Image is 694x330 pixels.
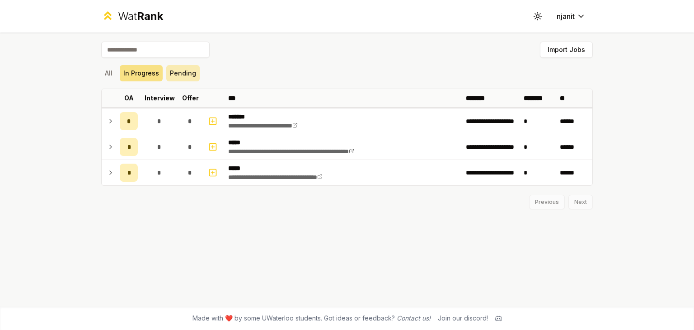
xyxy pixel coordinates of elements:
[101,9,163,24] a: WatRank
[145,94,175,103] p: Interview
[182,94,199,103] p: Offer
[120,65,163,81] button: In Progress
[540,42,593,58] button: Import Jobs
[166,65,200,81] button: Pending
[397,314,431,322] a: Contact us!
[438,314,488,323] div: Join our discord!
[557,11,575,22] span: njanit
[137,9,163,23] span: Rank
[118,9,163,24] div: Wat
[549,8,593,24] button: njanit
[124,94,134,103] p: OA
[101,65,116,81] button: All
[192,314,431,323] span: Made with ❤️ by some UWaterloo students. Got ideas or feedback?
